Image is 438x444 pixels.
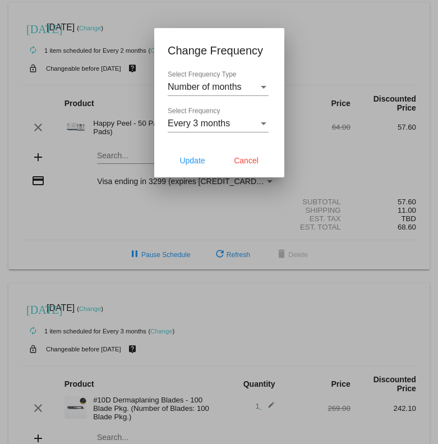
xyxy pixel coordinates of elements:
[168,42,271,59] h1: Change Frequency
[168,118,269,129] mat-select: Select Frequency
[234,156,259,165] span: Cancel
[179,156,205,165] span: Update
[222,150,271,171] button: Cancel
[168,82,269,92] mat-select: Select Frequency Type
[168,150,217,171] button: Update
[168,118,230,128] span: Every 3 months
[168,82,242,91] span: Number of months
